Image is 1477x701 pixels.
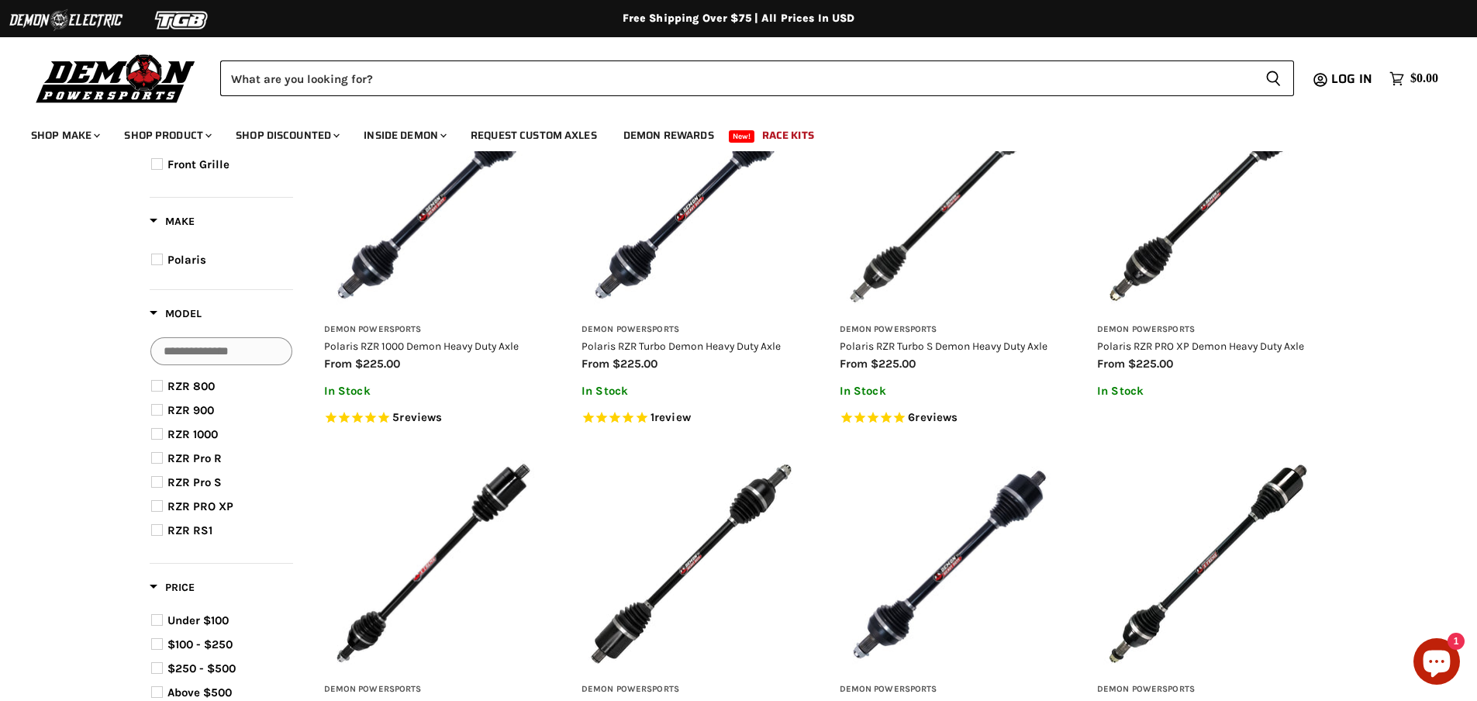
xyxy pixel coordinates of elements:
[119,12,1359,26] div: Free Shipping Over $75 | All Prices In USD
[840,357,868,371] span: from
[581,385,801,398] p: In Stock
[150,580,195,599] button: Filter by Price
[1097,357,1125,371] span: from
[324,684,544,696] h3: Demon Powersports
[167,475,222,489] span: RZR Pro S
[1324,72,1382,86] a: Log in
[150,306,202,326] button: Filter by Model
[581,324,801,336] h3: Demon Powersports
[654,410,691,424] span: review
[1097,324,1317,336] h3: Demon Powersports
[1382,67,1446,90] a: $0.00
[729,130,755,143] span: New!
[1097,94,1317,313] img: Polaris RZR PRO XP Demon Heavy Duty Axle
[224,119,349,151] a: Shop Discounted
[1097,684,1317,696] h3: Demon Powersports
[840,324,1059,336] h3: Demon Powersports
[324,340,519,352] a: Polaris RZR 1000 Demon Heavy Duty Axle
[324,324,544,336] h3: Demon Powersports
[1097,385,1317,398] p: In Stock
[220,60,1253,96] input: Search
[908,410,958,424] span: 6 reviews
[840,94,1059,313] img: Polaris RZR Turbo S Demon Heavy Duty Axle
[167,661,236,675] span: $250 - $500
[1097,454,1317,673] img: Polaris RZR 1000 Demon Xtreme Heavy Duty Long Travel Axle
[581,340,781,352] a: Polaris RZR Turbo Demon Heavy Duty Axle
[167,499,233,513] span: RZR PRO XP
[324,357,352,371] span: from
[840,385,1059,398] p: In Stock
[392,410,442,424] span: 5 reviews
[840,454,1059,673] img: Polaris RZR RS1 Demon Heavy Duty Axle
[324,410,544,426] span: Rated 5.0 out of 5 stars 5 reviews
[651,410,691,424] span: 1 reviews
[167,685,232,699] span: Above $500
[167,523,212,537] span: RZR RS1
[352,119,456,151] a: Inside Demon
[167,253,206,267] span: Polaris
[112,119,221,151] a: Shop Product
[751,119,826,151] a: Race Kits
[220,60,1294,96] form: Product
[1409,638,1465,689] inbox-online-store-chat: Shopify online store chat
[150,214,195,233] button: Filter by Make
[581,357,609,371] span: from
[1253,60,1294,96] button: Search
[1410,71,1438,86] span: $0.00
[19,113,1434,151] ul: Main menu
[581,410,801,426] span: Rated 5.0 out of 5 stars 1 reviews
[399,410,442,424] span: reviews
[1097,340,1304,352] a: Polaris RZR PRO XP Demon Heavy Duty Axle
[840,340,1047,352] a: Polaris RZR Turbo S Demon Heavy Duty Axle
[167,379,215,393] span: RZR 800
[1331,69,1372,88] span: Log in
[124,5,240,35] img: TGB Logo 2
[167,637,233,651] span: $100 - $250
[167,157,229,171] span: Front Grille
[19,119,109,151] a: Shop Make
[355,357,400,371] span: $225.00
[167,403,214,417] span: RZR 900
[581,94,801,313] img: Polaris RZR Turbo Demon Heavy Duty Axle
[150,307,202,320] span: Model
[31,50,201,105] img: Demon Powersports
[613,357,657,371] span: $225.00
[612,119,726,151] a: Demon Rewards
[1128,357,1173,371] span: $225.00
[840,684,1059,696] h3: Demon Powersports
[581,454,801,673] img: Polaris RZR 900 Demon Heavy Duty Axle
[8,5,124,35] img: Demon Electric Logo 2
[324,385,544,398] p: In Stock
[871,357,916,371] span: $225.00
[581,684,801,696] h3: Demon Powersports
[915,410,958,424] span: reviews
[324,454,544,673] img: Polaris RZR Turbo S Demon Xtreme Heavy Duty Axle
[167,613,229,627] span: Under $100
[840,410,1059,426] span: Rated 4.8 out of 5 stars 6 reviews
[324,94,544,313] img: Polaris RZR 1000 Demon Heavy Duty Axle
[167,451,222,465] span: RZR Pro R
[167,427,218,441] span: RZR 1000
[150,215,195,228] span: Make
[150,581,195,594] span: Price
[150,337,292,365] input: Search Options
[459,119,609,151] a: Request Custom Axles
